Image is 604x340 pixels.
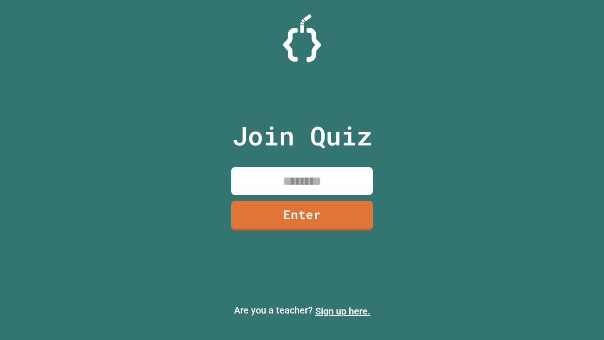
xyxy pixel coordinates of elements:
a: Enter [231,201,373,230]
p: Are you a teacher? [8,303,596,318]
p: Join Quiz [232,116,372,155]
a: Sign up here. [315,306,370,317]
iframe: chat widget [564,302,595,331]
iframe: chat widget [526,261,595,301]
img: Logo.svg [283,14,321,62]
